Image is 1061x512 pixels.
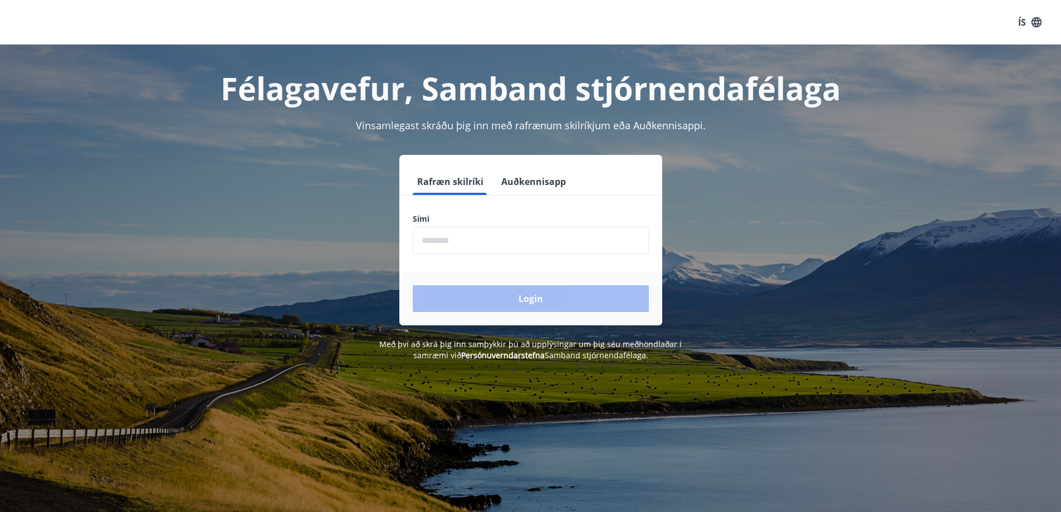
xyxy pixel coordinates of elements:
h1: Félagavefur, Samband stjórnendafélaga [143,67,918,109]
a: Persónuverndarstefna [461,350,545,360]
button: Rafræn skilríki [413,168,488,195]
span: Með því að skrá þig inn samþykkir þú að upplýsingar um þig séu meðhöndlaðar í samræmi við Samband... [379,339,682,360]
span: Vinsamlegast skráðu þig inn með rafrænum skilríkjum eða Auðkennisappi. [356,119,706,132]
button: Auðkennisapp [497,168,570,195]
button: ÍS [1012,12,1048,32]
label: Sími [413,213,649,225]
